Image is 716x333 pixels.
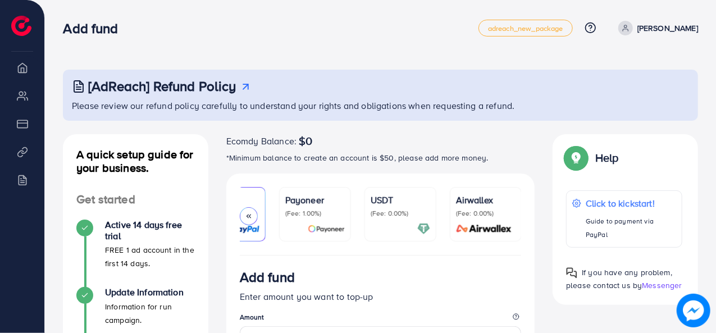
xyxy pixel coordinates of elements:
[11,16,31,36] img: logo
[453,222,516,235] img: card
[566,267,672,291] span: If you have any problem, please contact us by
[371,193,430,207] p: USDT
[456,193,516,207] p: Airwallex
[488,25,563,32] span: adreach_new_package
[105,300,195,327] p: Information for run campaign.
[614,21,698,35] a: [PERSON_NAME]
[72,99,691,112] p: Please review our refund policy carefully to understand your rights and obligations when requesti...
[285,193,345,207] p: Payoneer
[221,222,259,235] img: card
[226,151,535,165] p: *Minimum balance to create an account is $50, please add more money.
[63,20,127,37] h3: Add fund
[371,209,430,218] p: (Fee: 0.00%)
[240,312,522,326] legend: Amount
[63,148,208,175] h4: A quick setup guide for your business.
[240,269,295,285] h3: Add fund
[63,220,208,287] li: Active 14 days free trial
[478,20,573,37] a: adreach_new_package
[105,243,195,270] p: FREE 1 ad account in the first 14 days.
[88,78,236,94] h3: [AdReach] Refund Policy
[595,151,619,165] p: Help
[285,209,345,218] p: (Fee: 1.00%)
[586,215,676,241] p: Guide to payment via PayPal
[63,193,208,207] h4: Get started
[642,280,682,291] span: Messenger
[566,267,577,279] img: Popup guide
[240,290,522,303] p: Enter amount you want to top-up
[105,287,195,298] h4: Update Information
[226,134,297,148] span: Ecomdy Balance:
[105,220,195,241] h4: Active 14 days free trial
[299,134,312,148] span: $0
[456,209,516,218] p: (Fee: 0.00%)
[417,222,430,235] img: card
[566,148,586,168] img: Popup guide
[308,222,345,235] img: card
[586,197,676,210] p: Click to kickstart!
[679,296,708,325] img: image
[637,21,698,35] p: [PERSON_NAME]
